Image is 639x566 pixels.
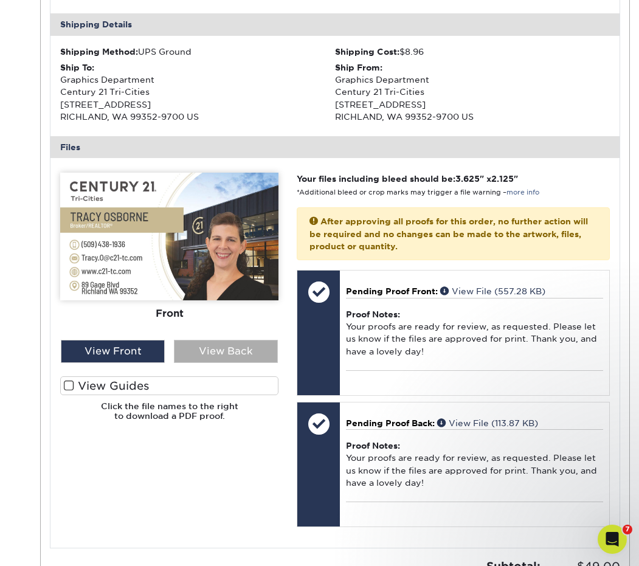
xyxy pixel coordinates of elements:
span: Pending Proof Front: [346,286,438,296]
strong: Ship From: [335,63,382,72]
div: Files [50,136,620,158]
div: Shipping Details [50,13,620,35]
a: View File (113.87 KB) [437,418,538,428]
iframe: Intercom live chat [598,525,627,554]
div: Your proofs are ready for review, as requested. Please let us know if the files are approved for ... [346,298,603,370]
span: 2.125 [491,174,514,184]
span: Pending Proof Back: [346,418,435,428]
span: 3.625 [455,174,480,184]
div: Your proofs are ready for review, as requested. Please let us know if the files are approved for ... [346,429,603,502]
h6: Click the file names to the right to download a PDF proof. [60,401,278,431]
span: 7 [623,525,632,534]
div: View Back [174,340,278,363]
strong: Ship To: [60,63,94,72]
strong: Proof Notes: [346,441,400,450]
div: Front [60,301,278,328]
strong: Your files including bleed should be: " x " [297,174,518,184]
div: $8.96 [335,46,610,58]
strong: Shipping Cost: [335,47,399,57]
label: View Guides [60,376,278,395]
a: more info [506,188,539,196]
strong: Proof Notes: [346,309,400,319]
div: Graphics Department Century 21 Tri-Cities [STREET_ADDRESS] RICHLAND, WA 99352-9700 US [335,61,610,123]
div: Graphics Department Century 21 Tri-Cities [STREET_ADDRESS] RICHLAND, WA 99352-9700 US [60,61,335,123]
div: View Front [61,340,165,363]
strong: After approving all proofs for this order, no further action will be required and no changes can ... [309,216,588,251]
small: *Additional bleed or crop marks may trigger a file warning – [297,188,539,196]
a: View File (557.28 KB) [440,286,545,296]
strong: Shipping Method: [60,47,138,57]
div: UPS Ground [60,46,335,58]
